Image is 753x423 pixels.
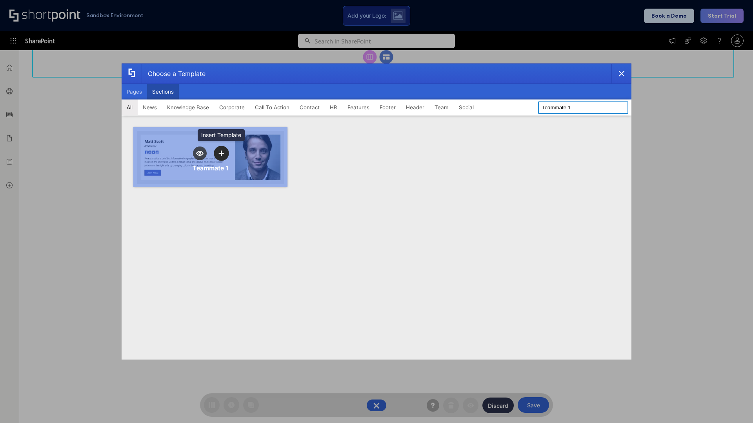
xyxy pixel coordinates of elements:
[162,99,214,115] button: Knowledge Base
[122,99,138,115] button: All
[401,99,429,115] button: Header
[714,385,753,423] iframe: Chat Widget
[122,63,631,360] div: template selector
[142,64,206,83] div: Choose a Template
[429,99,454,115] button: Team
[193,164,229,172] div: Teammate 1
[325,99,342,115] button: HR
[454,99,479,115] button: Social
[122,84,147,99] button: Pages
[538,101,628,114] input: Search
[147,84,179,99] button: Sections
[342,99,375,115] button: Features
[214,99,250,115] button: Corporate
[250,99,295,115] button: Call To Action
[138,99,162,115] button: News
[375,99,401,115] button: Footer
[295,99,325,115] button: Contact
